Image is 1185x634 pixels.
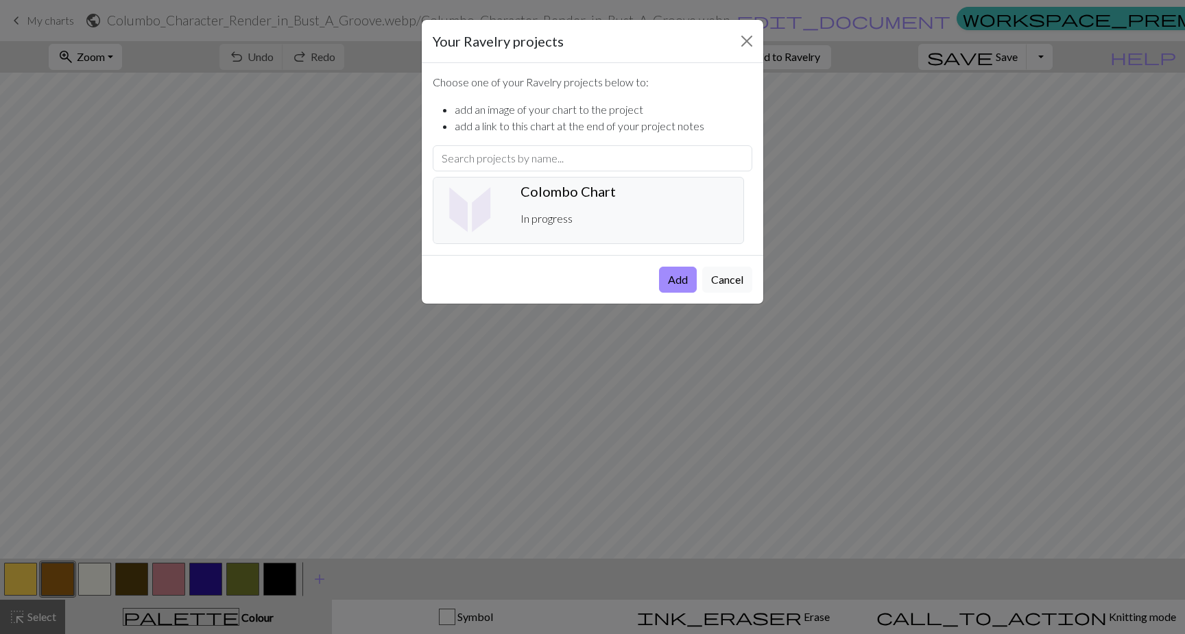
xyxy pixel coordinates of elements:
button: Close [736,30,758,52]
button: Add [659,267,697,293]
li: add a link to this chart at the end of your project notes [455,118,752,134]
img: Project thumbnail [444,183,496,234]
button: Cancel [702,267,752,293]
h5: Colombo Chart ️ [520,183,732,199]
h5: Your Ravelry projects [433,31,564,51]
li: add an image of your chart to the project [455,101,752,118]
input: Search projects by name... [433,145,752,171]
p: In progress [520,210,732,227]
p: Choose one of your Ravelry projects below to: [433,74,752,90]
